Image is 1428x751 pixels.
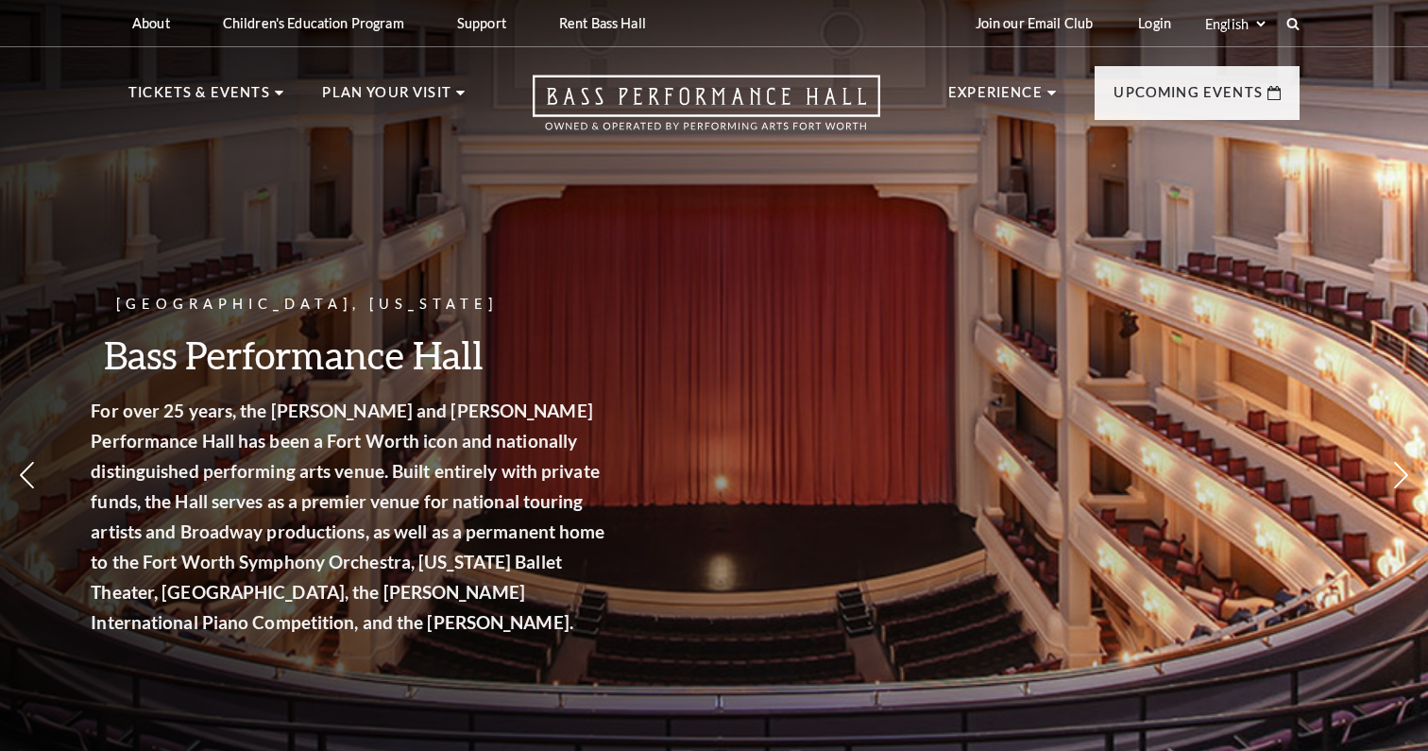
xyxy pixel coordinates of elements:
p: Rent Bass Hall [559,15,646,31]
p: Tickets & Events [128,81,270,115]
h3: Bass Performance Hall [121,331,640,379]
p: About [132,15,170,31]
p: Upcoming Events [1113,81,1263,115]
p: [GEOGRAPHIC_DATA], [US_STATE] [121,293,640,316]
p: Children's Education Program [223,15,404,31]
p: Experience [948,81,1043,115]
strong: For over 25 years, the [PERSON_NAME] and [PERSON_NAME] Performance Hall has been a Fort Worth ico... [121,400,635,633]
p: Plan Your Visit [322,81,451,115]
select: Select: [1201,15,1268,33]
p: Support [457,15,506,31]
